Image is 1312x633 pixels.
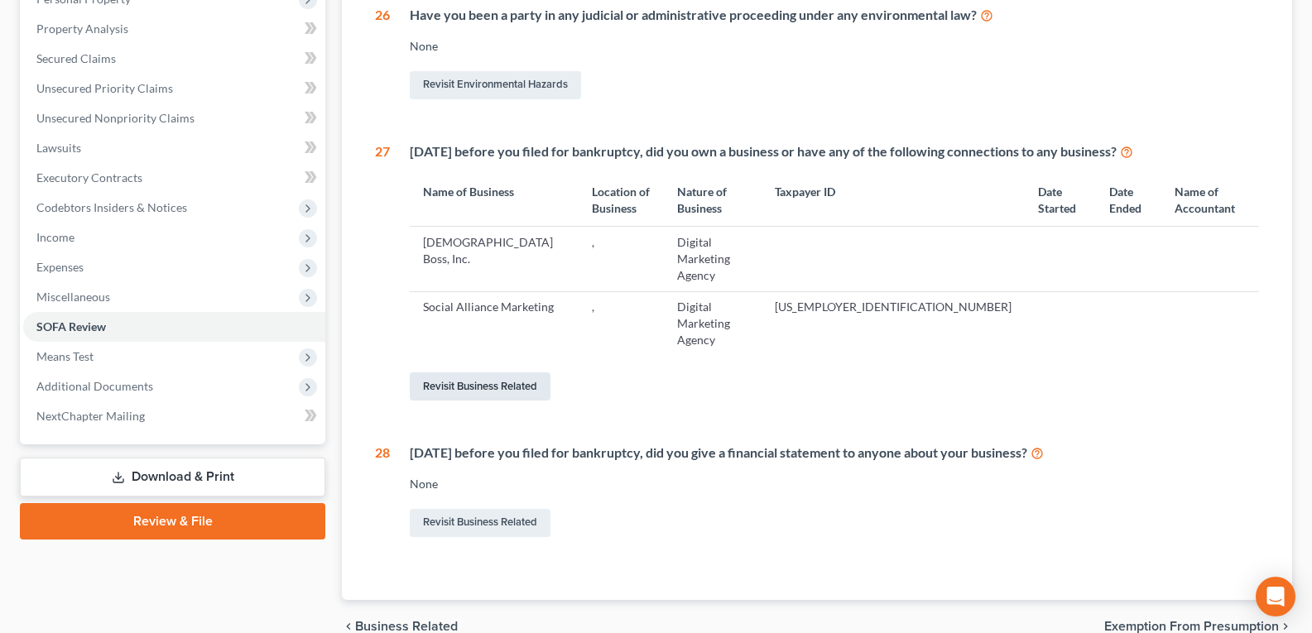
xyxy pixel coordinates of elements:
span: Exemption from Presumption [1104,620,1279,633]
span: Business Related [355,620,458,633]
div: None [410,476,1259,492]
a: Download & Print [20,458,325,496]
div: None [410,38,1259,55]
a: Revisit Business Related [410,509,550,537]
th: Taxpayer ID [762,174,1025,226]
th: Name of Accountant [1161,174,1259,226]
a: Review & File [20,503,325,539]
i: chevron_left [342,620,355,633]
td: [US_EMPLOYER_IDENTIFICATION_NUMBER] [762,291,1025,356]
a: Revisit Business Related [410,372,550,400]
span: Unsecured Nonpriority Claims [36,111,195,125]
td: Social Alliance Marketing [410,291,578,356]
td: Digital Marketing Agency [664,227,762,291]
span: Expenses [36,260,84,274]
span: Income [36,230,74,244]
span: Secured Claims [36,51,116,65]
td: , [579,227,664,291]
span: Executory Contracts [36,170,142,185]
span: SOFA Review [36,319,106,333]
span: Property Analysis [36,22,128,36]
button: Exemption from Presumption chevron_right [1104,620,1292,633]
a: NextChapter Mailing [23,401,325,431]
span: Means Test [36,349,94,363]
i: chevron_right [1279,620,1292,633]
span: Codebtors Insiders & Notices [36,200,187,214]
span: Miscellaneous [36,290,110,304]
div: 26 [375,6,390,103]
a: Unsecured Priority Claims [23,74,325,103]
a: Executory Contracts [23,163,325,193]
button: chevron_left Business Related [342,620,458,633]
div: [DATE] before you filed for bankruptcy, did you give a financial statement to anyone about your b... [410,444,1259,463]
td: , [579,291,664,356]
th: Name of Business [410,174,578,226]
a: Secured Claims [23,44,325,74]
a: Property Analysis [23,14,325,44]
div: Have you been a party in any judicial or administrative proceeding under any environmental law? [410,6,1259,25]
th: Date Ended [1096,174,1161,226]
div: Open Intercom Messenger [1256,577,1295,616]
a: SOFA Review [23,312,325,342]
a: Unsecured Nonpriority Claims [23,103,325,133]
td: [DEMOGRAPHIC_DATA] Boss, Inc. [410,227,578,291]
div: 27 [375,142,390,405]
span: Additional Documents [36,379,153,393]
span: NextChapter Mailing [36,409,145,423]
th: Nature of Business [664,174,762,226]
a: Lawsuits [23,133,325,163]
th: Location of Business [579,174,664,226]
a: Revisit Environmental Hazards [410,71,581,99]
div: 28 [375,444,390,540]
div: [DATE] before you filed for bankruptcy, did you own a business or have any of the following conne... [410,142,1259,161]
span: Lawsuits [36,141,81,155]
th: Date Started [1025,174,1096,226]
span: Unsecured Priority Claims [36,81,173,95]
td: Digital Marketing Agency [664,291,762,356]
